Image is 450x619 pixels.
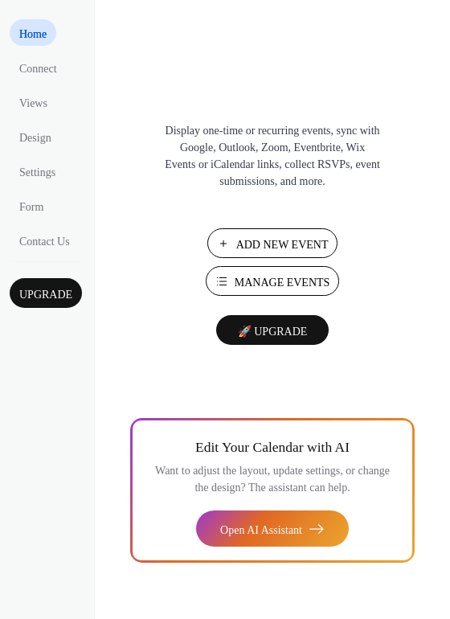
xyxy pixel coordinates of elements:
span: Form [19,199,43,215]
button: Add New Event [207,228,338,258]
a: Form [10,192,53,219]
span: Want to adjust the layout, update settings, or change the design? The assistant can help. [155,465,390,494]
span: Settings [19,164,55,181]
span: Add New Event [236,236,329,253]
span: Design [19,129,51,146]
a: Home [10,19,56,46]
span: Contact Us [19,233,70,250]
span: Open AI Assistant [220,522,302,539]
span: Upgrade [19,286,72,303]
span: Home [19,26,47,43]
button: Manage Events [206,266,340,296]
span: Connect [19,60,57,77]
a: Connect [10,54,67,80]
a: Contact Us [10,227,80,253]
span: Views [19,95,47,112]
button: Open AI Assistant [196,510,349,547]
span: Display one-time or recurring events, sync with Google, Outlook, Zoom, Eventbrite, Wix Events or ... [164,122,381,190]
span: Manage Events [235,274,330,291]
a: Views [10,88,57,115]
span: Edit Your Calendar with AI [195,436,350,458]
button: Upgrade [10,278,82,308]
a: Settings [10,158,65,184]
a: Design [10,123,61,150]
button: 🚀 Upgrade [216,315,329,345]
span: 🚀 Upgrade [226,326,320,338]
